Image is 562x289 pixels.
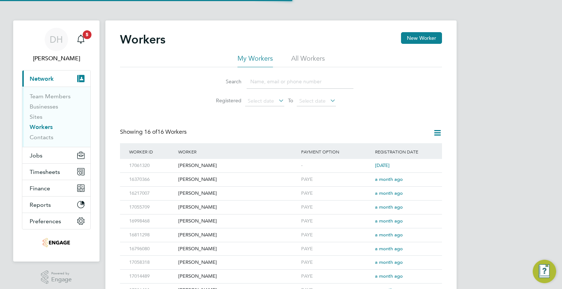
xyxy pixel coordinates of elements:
div: [PERSON_NAME] [176,173,299,186]
span: a month ago [375,218,403,224]
a: 17014489[PERSON_NAME]PAYEa month ago [127,269,435,275]
button: Jobs [22,147,90,163]
span: Powered by [51,270,72,277]
div: 16811298 [127,228,176,242]
div: [PERSON_NAME] [176,214,299,228]
div: Registration Date [373,143,435,160]
span: Danielle Harris [22,54,91,63]
div: PAYE [299,173,373,186]
div: [PERSON_NAME] [176,187,299,200]
span: Jobs [30,152,42,159]
button: Finance [22,180,90,196]
a: Team Members [30,93,71,100]
span: Timesheets [30,168,60,175]
input: Name, email or phone number [247,75,353,89]
div: PAYE [299,201,373,214]
div: PAYE [299,270,373,283]
span: Reports [30,201,51,208]
span: Finance [30,185,50,192]
a: Workers [30,123,53,130]
span: Engage [51,277,72,283]
a: DH[PERSON_NAME] [22,28,91,63]
span: Network [30,75,54,82]
a: 17055709[PERSON_NAME]PAYEa month ago [127,200,435,206]
li: My Workers [237,54,273,67]
a: 5 [74,28,88,51]
span: DH [50,35,63,44]
div: [PERSON_NAME] [176,228,299,242]
div: [PERSON_NAME] [176,242,299,256]
button: Reports [22,197,90,213]
a: 17061320[PERSON_NAME]-[DATE] [127,159,435,165]
div: [PERSON_NAME] [176,270,299,283]
nav: Main navigation [13,20,100,262]
a: Contacts [30,134,53,141]
h2: Workers [120,32,165,47]
div: 16998468 [127,214,176,228]
a: Businesses [30,103,58,110]
div: 16217007 [127,187,176,200]
button: Network [22,71,90,87]
div: Network [22,87,90,147]
div: 17061320 [127,159,176,172]
span: 16 of [144,128,157,136]
div: 16370366 [127,173,176,186]
span: a month ago [375,232,403,238]
span: a month ago [375,204,403,210]
span: Select date [248,98,274,104]
span: a month ago [375,190,403,196]
div: 17058318 [127,256,176,269]
div: Worker ID [127,143,176,160]
li: All Workers [291,54,325,67]
a: 16217007[PERSON_NAME]PAYEa month ago [127,186,435,193]
span: 5 [83,30,91,39]
span: Select date [299,98,326,104]
div: 17055709 [127,201,176,214]
button: Engage Resource Center [533,260,556,283]
a: Sites [30,113,42,120]
div: PAYE [299,256,373,269]
div: PAYE [299,214,373,228]
span: a month ago [375,259,403,265]
a: 16370366[PERSON_NAME]PAYEa month ago [127,172,435,179]
span: [DATE] [375,162,390,168]
span: Preferences [30,218,61,225]
div: PAYE [299,187,373,200]
div: PAYE [299,242,373,256]
a: Go to home page [22,237,91,248]
a: 17058318[PERSON_NAME]PAYEa month ago [127,255,435,262]
div: [PERSON_NAME] [176,159,299,172]
div: 17014489 [127,270,176,283]
a: 16796080[PERSON_NAME]PAYEa month ago [127,242,435,248]
span: a month ago [375,176,403,182]
button: New Worker [401,32,442,44]
div: Payment Option [299,143,373,160]
div: Showing [120,128,188,136]
a: 16998468[PERSON_NAME]PAYEa month ago [127,214,435,220]
span: a month ago [375,273,403,279]
div: - [299,159,373,172]
div: Worker [176,143,299,160]
div: [PERSON_NAME] [176,256,299,269]
label: Registered [209,97,241,104]
span: a month ago [375,246,403,252]
a: 16811298[PERSON_NAME]PAYEa month ago [127,228,435,234]
div: 16796080 [127,242,176,256]
span: 16 Workers [144,128,187,136]
div: PAYE [299,228,373,242]
span: To [286,96,295,105]
img: jdr-logo-retina.png [42,237,70,248]
a: Powered byEngage [41,270,72,284]
label: Search [209,78,241,85]
div: [PERSON_NAME] [176,201,299,214]
button: Timesheets [22,164,90,180]
button: Preferences [22,213,90,229]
